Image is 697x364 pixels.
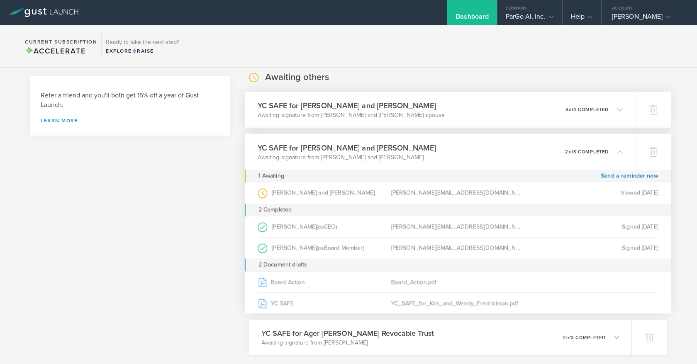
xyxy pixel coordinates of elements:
[391,237,524,258] div: [PERSON_NAME][EMAIL_ADDRESS][DOMAIN_NAME]
[391,293,524,313] div: YC_SAFE_for_Kirk_and_Wendy_Fredrickson.pdf
[257,111,445,119] p: Awaiting signature from [PERSON_NAME] and [PERSON_NAME] spouse
[391,182,524,204] div: [PERSON_NAME][EMAIL_ADDRESS][DOMAIN_NAME]
[257,272,391,292] div: Board Action
[391,272,524,292] div: Board_Action.pdf
[41,118,219,123] a: Learn more
[391,216,524,237] div: [PERSON_NAME][EMAIL_ADDRESS][DOMAIN_NAME]
[257,142,436,153] h3: YC SAFE for [PERSON_NAME] and [PERSON_NAME]
[25,39,97,44] h2: Current Subscription
[257,153,436,161] p: Awaiting signature from [PERSON_NAME] and [PERSON_NAME]
[565,107,609,112] p: 3 4 completed
[317,223,324,230] span: (as
[245,204,671,216] div: 2 Completed
[258,170,284,182] div: 1 Awaiting
[563,335,606,340] p: 2 3 completed
[336,223,337,230] span: )
[524,237,658,258] div: Signed [DATE]
[317,244,324,251] span: (as
[524,216,658,237] div: Signed [DATE]
[506,12,553,25] div: ParGo AI, Inc.
[456,12,489,25] div: Dashboard
[601,170,658,182] a: Send a reminder now
[324,244,363,251] span: Board Member
[245,258,671,271] div: 2 Document drafts
[571,12,593,25] div: Help
[568,107,573,112] em: of
[106,39,179,45] h3: Ready to take the next step?
[261,339,434,347] p: Awaiting signature from [PERSON_NAME]
[25,46,85,56] span: Accelerate
[612,12,682,25] div: [PERSON_NAME]
[363,244,364,251] span: )
[257,237,391,258] div: [PERSON_NAME]
[132,48,154,54] span: Raise
[257,216,391,237] div: [PERSON_NAME]
[257,293,391,313] div: YC SAFE
[261,328,434,339] h3: YC SAFE for Ager [PERSON_NAME] Revocable Trust
[257,182,391,204] div: [PERSON_NAME] and [PERSON_NAME]
[106,47,179,55] div: Explore
[41,91,219,110] h3: Refer a friend and you'll both get 15% off a year of Gust Launch.
[565,149,609,154] p: 2 3 completed
[265,71,329,83] h2: Awaiting others
[101,33,183,59] div: Ready to take the next step?ExploreRaise
[324,223,336,230] span: CEO
[568,149,573,154] em: of
[257,100,445,111] h3: YC SAFE for [PERSON_NAME] and [PERSON_NAME]
[566,335,571,340] em: of
[524,182,658,204] div: Viewed [DATE]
